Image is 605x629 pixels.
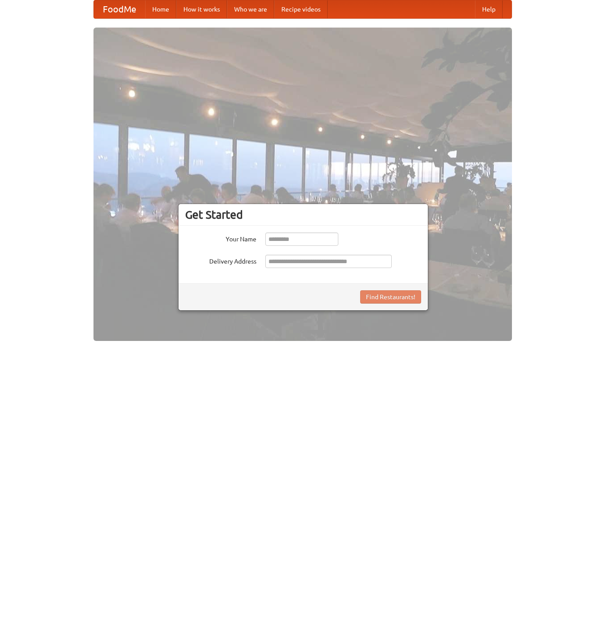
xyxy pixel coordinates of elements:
[176,0,227,18] a: How it works
[145,0,176,18] a: Home
[94,0,145,18] a: FoodMe
[185,208,421,221] h3: Get Started
[185,255,256,266] label: Delivery Address
[185,232,256,244] label: Your Name
[227,0,274,18] a: Who we are
[475,0,503,18] a: Help
[274,0,328,18] a: Recipe videos
[360,290,421,304] button: Find Restaurants!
